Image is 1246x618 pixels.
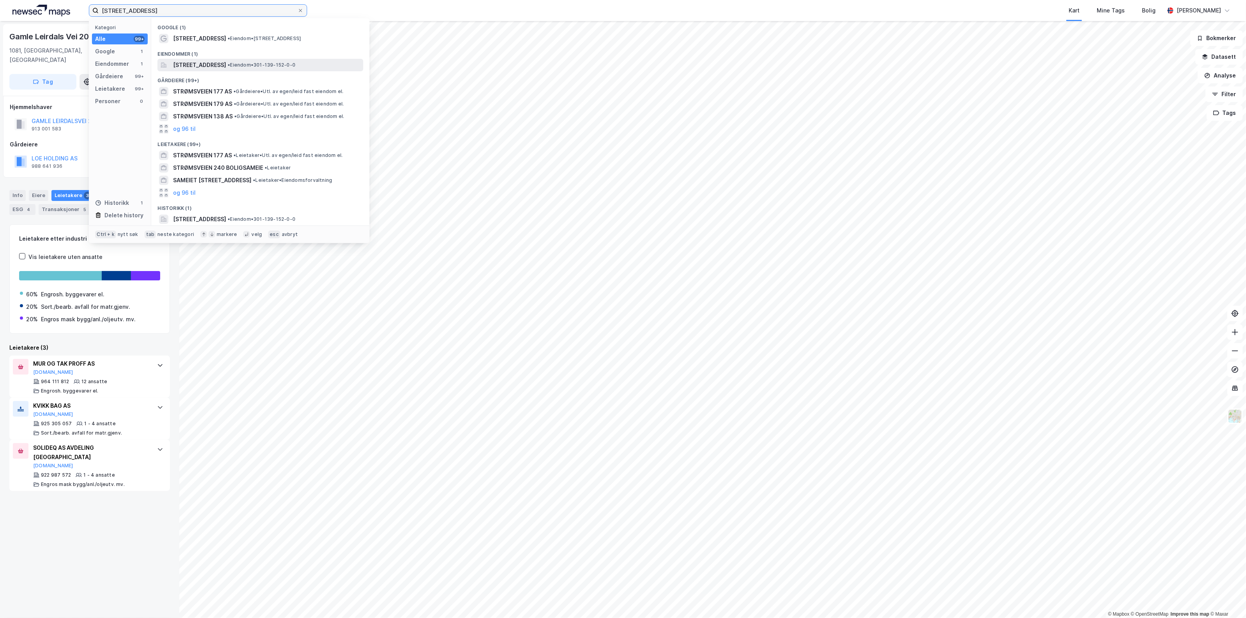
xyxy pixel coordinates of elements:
div: Google [95,47,115,56]
span: [STREET_ADDRESS] [173,215,226,224]
span: Gårdeiere • Utl. av egen/leid fast eiendom el. [233,88,343,95]
div: nytt søk [118,231,138,238]
div: Engrosh. byggevarer el. [41,388,99,394]
div: 913 001 583 [32,126,61,132]
span: STRØMSVEIEN 240 BOLIGSAMEIE [173,163,263,173]
button: [DOMAIN_NAME] [33,463,73,469]
div: 1 [138,61,145,67]
div: tab [145,231,156,238]
div: ESG [9,204,35,215]
span: Leietaker • Eiendomsforvaltning [253,177,332,183]
span: STRØMSVEIEN 177 AS [173,151,232,160]
span: Gårdeiere • Utl. av egen/leid fast eiendom el. [234,113,344,120]
iframe: Chat Widget [1207,581,1246,618]
div: Alle [95,34,106,44]
div: Bolig [1142,6,1156,15]
div: Hjemmelshaver [10,102,170,112]
div: markere [217,231,237,238]
div: Engros mask bygg/anl./oljeutv. mv. [41,315,136,324]
div: neste kategori [157,231,194,238]
div: avbryt [282,231,298,238]
div: 20% [26,302,38,312]
button: Tags [1207,105,1243,121]
div: Info [9,190,26,201]
span: [STREET_ADDRESS] [173,60,226,70]
div: 1 [138,200,145,206]
div: Mine Tags [1097,6,1125,15]
div: Kart [1069,6,1080,15]
div: 988 641 936 [32,163,62,169]
span: STRØMSVEIEN 177 AS [173,87,232,96]
div: 5 [81,206,89,213]
div: Gårdeiere (99+) [151,71,369,85]
span: STRØMSVEIEN 138 AS [173,112,233,121]
a: Improve this map [1171,611,1209,617]
div: Google (1) [151,18,369,32]
div: Leietakere [51,190,95,201]
div: Gamle Leirdals Vei 20 [9,30,90,43]
div: 99+ [134,86,145,92]
div: 925 305 057 [41,421,72,427]
div: Engrosh. byggevarer el. [41,290,104,299]
div: Eiendommer [95,59,129,69]
div: Leietakere (3) [9,343,170,352]
button: Datasett [1195,49,1243,65]
div: 1 [138,48,145,55]
div: 1081, [GEOGRAPHIC_DATA], [GEOGRAPHIC_DATA] [9,46,110,65]
span: • [233,88,236,94]
a: Mapbox [1108,611,1129,617]
div: 99+ [134,36,145,42]
div: Eiendommer (1) [151,45,369,59]
div: Vis leietakere uten ansatte [28,252,103,262]
span: STRØMSVEIEN 179 AS [173,99,232,109]
button: Tag [9,74,76,90]
img: logo.a4113a55bc3d86da70a041830d287a7e.svg [12,5,70,16]
span: • [228,62,230,68]
div: Eiere [29,190,48,201]
div: 3 [84,192,92,199]
div: Leietakere [95,84,125,93]
div: Historikk (1) [151,199,369,213]
div: 4 [25,206,32,213]
div: MUR OG TAK PROFF AS [33,359,149,368]
button: Filter [1205,86,1243,102]
span: Eiendom • [STREET_ADDRESS] [228,35,301,42]
button: [DOMAIN_NAME] [33,369,73,375]
div: Sort./bearb. avfall for matr.gjenv. [41,430,122,436]
img: Z [1228,409,1242,424]
span: SAMEIET [STREET_ADDRESS] [173,176,251,185]
div: KVIKK BAG AS [33,401,149,410]
span: • [253,177,255,183]
div: velg [251,231,262,238]
div: Personer [95,97,120,106]
input: Søk på adresse, matrikkel, gårdeiere, leietakere eller personer [99,5,297,16]
div: 1 - 4 ansatte [84,421,116,427]
div: Delete history [104,211,143,220]
div: 0 [138,98,145,104]
span: • [234,101,236,107]
span: • [233,152,236,158]
span: Gårdeiere • Utl. av egen/leid fast eiendom el. [234,101,344,107]
span: • [234,113,237,119]
button: Analyse [1198,68,1243,83]
div: Leietakere (99+) [151,135,369,149]
button: og 96 til [173,188,196,197]
div: 964 111 812 [41,379,69,385]
div: 922 987 572 [41,472,71,478]
span: • [265,165,267,171]
span: • [228,35,230,41]
span: [STREET_ADDRESS] [173,34,226,43]
div: 60% [26,290,38,299]
div: Transaksjoner [39,204,92,215]
div: Gårdeiere [10,140,170,149]
a: OpenStreetMap [1131,611,1169,617]
button: [DOMAIN_NAME] [33,411,73,417]
div: Ctrl + k [95,231,116,238]
div: 12 ansatte [81,379,107,385]
span: • [228,216,230,222]
div: 20% [26,315,38,324]
div: Engros mask bygg/anl./oljeutv. mv. [41,481,125,488]
div: Historikk [95,198,129,208]
div: [PERSON_NAME] [1177,6,1221,15]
